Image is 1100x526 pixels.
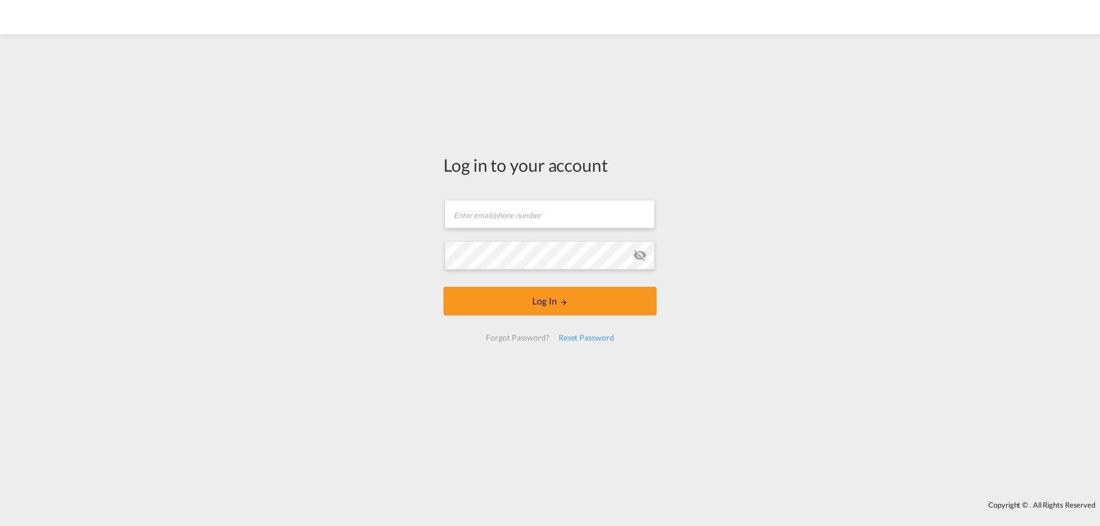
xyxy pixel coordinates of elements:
div: Log in to your account [443,153,657,177]
input: Enter email/phone number [445,200,655,228]
div: Forgot Password? [481,327,553,348]
md-icon: icon-eye-off [633,248,647,262]
button: LOGIN [443,287,657,315]
div: Reset Password [554,327,619,348]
